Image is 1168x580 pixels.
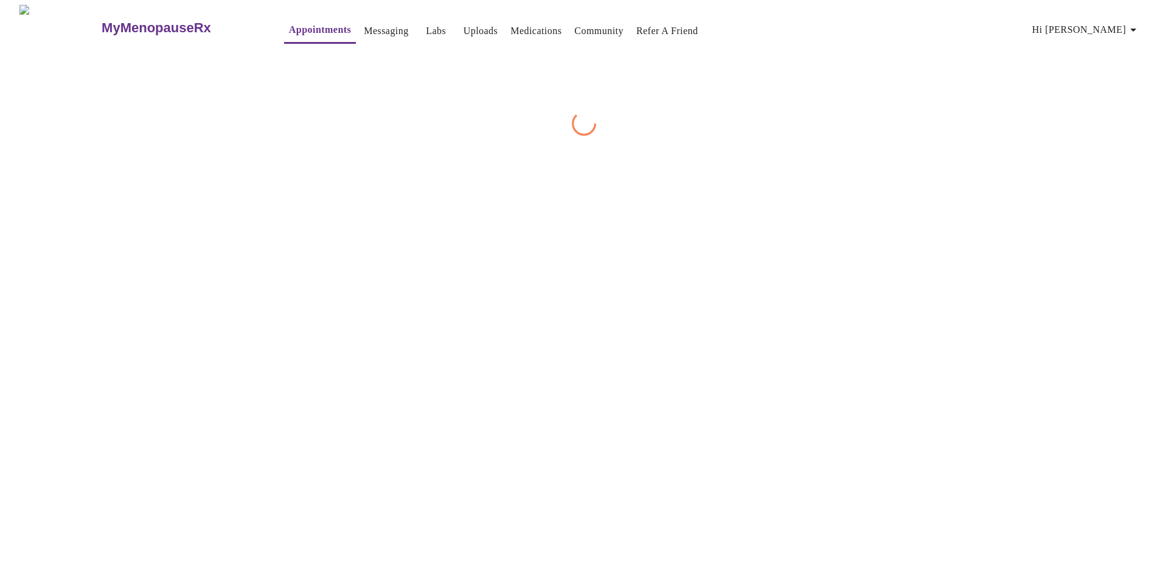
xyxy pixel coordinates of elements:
[636,23,698,40] a: Refer a Friend
[1032,21,1141,38] span: Hi [PERSON_NAME]
[1027,18,1145,42] button: Hi [PERSON_NAME]
[100,7,260,49] a: MyMenopauseRx
[359,19,413,43] button: Messaging
[459,19,503,43] button: Uploads
[289,21,351,38] a: Appointments
[574,23,624,40] a: Community
[19,5,100,51] img: MyMenopauseRx Logo
[364,23,408,40] a: Messaging
[426,23,446,40] a: Labs
[569,19,628,43] button: Community
[510,23,561,40] a: Medications
[506,19,566,43] button: Medications
[102,20,211,36] h3: MyMenopauseRx
[631,19,703,43] button: Refer a Friend
[284,18,356,44] button: Appointments
[417,19,456,43] button: Labs
[464,23,498,40] a: Uploads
